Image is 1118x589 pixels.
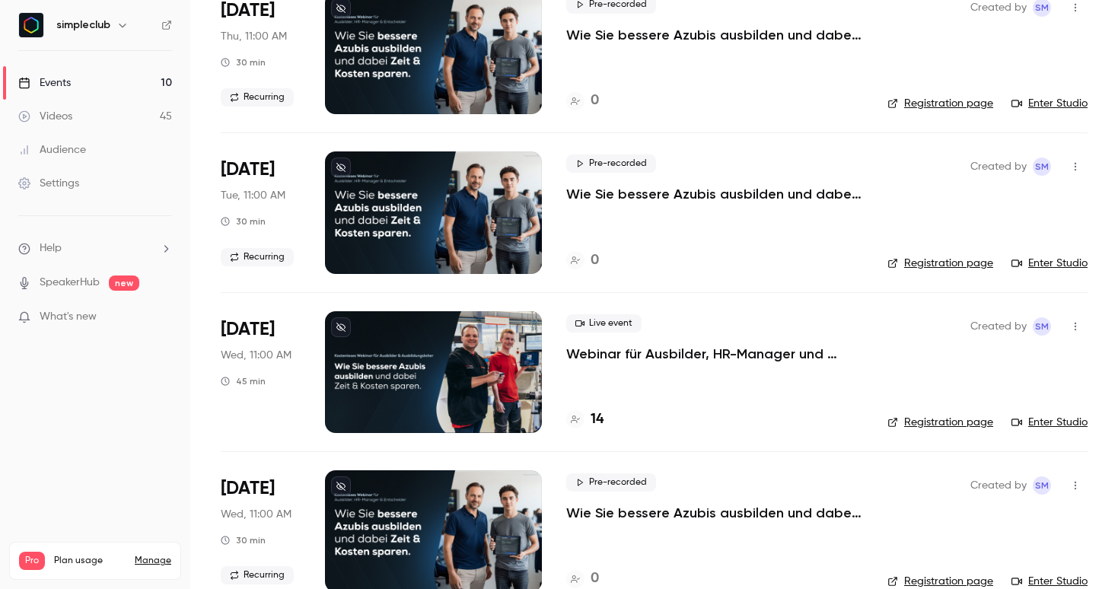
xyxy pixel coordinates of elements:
div: Audience [18,142,86,158]
div: Sep 3 Wed, 11:00 AM (Europe/Paris) [221,311,301,433]
a: Enter Studio [1011,415,1088,430]
span: [DATE] [221,476,275,501]
span: simpleclub Marketing [1033,317,1051,336]
div: Settings [18,176,79,191]
a: 0 [566,250,599,271]
a: 14 [566,409,604,430]
span: new [109,275,139,291]
div: Events [18,75,71,91]
span: Help [40,240,62,256]
a: 0 [566,91,599,111]
a: Webinar für Ausbilder, HR-Manager und Entscheider: Wie Sie bessere Azubis ausbilden und dabei Zei... [566,345,863,363]
span: Wed, 11:00 AM [221,507,291,522]
a: Enter Studio [1011,256,1088,271]
div: 30 min [221,215,266,228]
a: Wie Sie bessere Azubis ausbilden und dabei Zeit & Kosten sparen. (Dienstag, 11:00 Uhr) [566,185,863,203]
span: sM [1035,317,1049,336]
iframe: Noticeable Trigger [154,310,172,324]
a: Registration page [887,96,993,111]
span: sM [1035,158,1049,176]
h4: 14 [591,409,604,430]
a: Enter Studio [1011,574,1088,589]
span: Thu, 11:00 AM [221,29,287,44]
a: Registration page [887,256,993,271]
span: What's new [40,309,97,325]
h4: 0 [591,91,599,111]
span: Pre-recorded [566,473,656,492]
a: Registration page [887,415,993,430]
h4: 0 [591,568,599,589]
span: simpleclub Marketing [1033,158,1051,176]
a: 0 [566,568,599,589]
div: 30 min [221,56,266,68]
span: sM [1035,476,1049,495]
a: Enter Studio [1011,96,1088,111]
li: help-dropdown-opener [18,240,172,256]
a: Manage [135,555,171,567]
span: Created by [970,158,1027,176]
a: Wie Sie bessere Azubis ausbilden und dabei Zeit & Kosten sparen. (Donnerstag, 11:00 Uhr) [566,26,863,44]
span: Recurring [221,566,294,584]
h6: simpleclub [56,18,110,33]
span: Created by [970,476,1027,495]
a: Wie Sie bessere Azubis ausbilden und dabei Zeit & Kosten sparen. (Mittwoch, 11:00 Uhr) [566,504,863,522]
span: Live event [566,314,642,333]
div: Videos [18,109,72,124]
span: Recurring [221,248,294,266]
span: [DATE] [221,158,275,182]
span: Plan usage [54,555,126,567]
a: SpeakerHub [40,275,100,291]
a: Registration page [887,574,993,589]
span: Created by [970,317,1027,336]
span: Pro [19,552,45,570]
div: Sep 2 Tue, 11:00 AM (Europe/Berlin) [221,151,301,273]
span: simpleclub Marketing [1033,476,1051,495]
span: Pre-recorded [566,154,656,173]
img: simpleclub [19,13,43,37]
span: Tue, 11:00 AM [221,188,285,203]
h4: 0 [591,250,599,271]
span: [DATE] [221,317,275,342]
div: 30 min [221,534,266,546]
span: Recurring [221,88,294,107]
span: Wed, 11:00 AM [221,348,291,363]
div: 45 min [221,375,266,387]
